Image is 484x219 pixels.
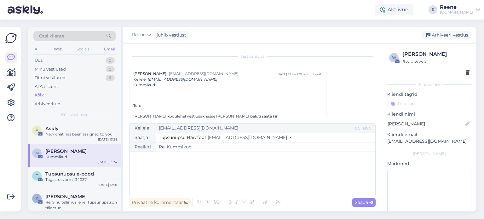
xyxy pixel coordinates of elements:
[45,194,87,199] span: Kati Valvik
[440,10,473,15] div: [DOMAIN_NAME]
[106,75,115,81] div: 4
[35,92,44,98] div: Kõik
[392,55,396,60] span: w
[36,196,38,201] span: K
[45,131,117,137] div: New chat has been assigned to you
[35,84,58,90] div: AI Assistent
[440,5,480,15] a: Reene[DOMAIN_NAME]
[355,199,373,205] span: Saada
[35,151,39,155] span: M
[133,82,155,88] span: Kummikud
[402,50,470,58] div: [PERSON_NAME]
[45,148,87,154] span: Maarja-Liisa Koitsalu
[33,45,41,53] div: All
[159,135,206,140] span: Tupsunupsu Barefoot
[130,142,156,152] div: Pealkiri
[133,77,147,82] span: Kellele :
[35,57,43,64] div: Uus
[45,154,117,160] div: Kummikud
[45,177,117,182] div: Tagastusvorm "34037"
[61,112,89,118] span: Kõik vestlused
[387,160,471,167] p: Märkmed
[388,120,464,127] input: Lisa nimi
[387,99,471,108] input: Lisa tag
[98,160,117,164] div: [DATE] 13:24
[148,77,217,82] span: [EMAIL_ADDRESS][DOMAIN_NAME]
[106,57,115,64] div: 0
[387,151,471,157] div: [PERSON_NAME]
[375,4,413,15] div: Aktiivne
[35,75,66,81] div: Tiimi vestlused
[276,72,296,77] div: [DATE] 13:24
[169,71,276,77] span: [EMAIL_ADDRESS][DOMAIN_NAME]
[440,5,473,10] div: Reene
[39,33,64,39] span: Otsi kliente
[133,103,322,108] p: Tere
[422,31,471,39] div: Arhiveeri vestlus
[362,125,373,131] div: BCC
[130,124,156,133] div: Kellele
[53,45,64,53] div: Web
[106,66,115,72] div: 9
[387,138,471,145] p: [EMAIL_ADDRESS][DOMAIN_NAME]
[103,45,116,53] div: Email
[208,135,287,140] span: [EMAIL_ADDRESS][DOMAIN_NAME]
[35,66,66,72] div: Minu vestlused
[98,182,117,187] div: [DATE] 12:01
[387,111,471,118] p: Kliendi nimi
[156,142,375,152] input: Write subject here...
[129,54,376,59] div: Vestlus algas
[354,125,362,131] div: CC
[387,131,471,138] p: Kliendi email
[156,124,354,133] input: Recepient...
[45,171,94,177] span: Tupsunupsu e-pood
[154,32,186,38] div: juhib vestlust
[35,101,60,107] div: Arhiveeritud
[45,199,117,211] div: Re: Sinu tellimus lehel Tupsunupsu on täidetud
[402,58,470,65] div: # wiqkvvvq
[98,137,117,142] div: [DATE] 13:28
[387,91,471,98] p: Kliendi tag'id
[133,71,166,77] span: [PERSON_NAME]
[133,113,322,119] p: [PERSON_NAME] kodulehel vestlusaknasse [PERSON_NAME] paluti saata kiri.
[387,82,471,87] div: Kliendi info
[45,126,59,131] span: Askly
[297,72,322,77] div: ( 28 minuti eest )
[429,5,437,14] div: R
[75,45,91,53] div: Socials
[36,128,38,133] span: A
[130,133,156,142] div: Saatja
[129,198,191,207] div: Privaatne kommentaar
[5,32,17,44] img: Askly Logo
[98,211,117,216] div: [DATE] 11:47
[159,134,292,141] button: Tupsunupsu Barefoot [EMAIL_ADDRESS][DOMAIN_NAME]
[36,173,38,178] span: T
[132,32,146,38] span: Reene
